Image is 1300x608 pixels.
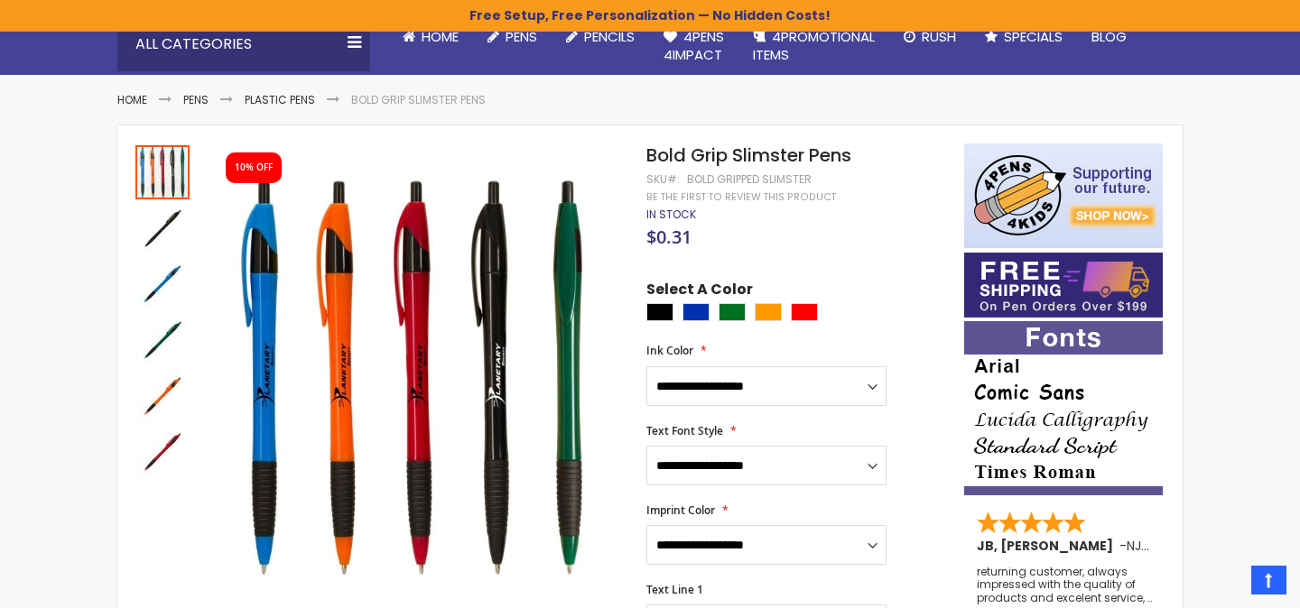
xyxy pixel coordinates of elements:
span: Home [422,27,459,46]
img: Bold Grip Slimster Promotional Pens [209,170,622,582]
a: Pencils [552,17,649,57]
span: Imprint Color [646,502,715,518]
div: Availability [646,207,696,222]
div: Black [646,303,673,321]
img: Bold Grip Slimster Pens [135,201,190,255]
a: Pens [473,17,552,57]
a: Home [117,92,147,107]
span: Blog [1091,27,1127,46]
span: In stock [646,207,696,222]
div: Bold Grip Slimster Pens [135,423,190,479]
span: Rush [922,27,956,46]
span: Specials [1004,27,1063,46]
div: Bold Grip Slimster Pens [135,311,191,367]
div: 10% OFF [235,161,273,174]
span: 4Pens 4impact [664,27,724,64]
img: Free shipping on orders over $199 [964,253,1163,318]
span: Bold Grip Slimster Pens [646,143,851,168]
div: Green [719,303,746,321]
a: Pens [183,92,209,107]
span: Pens [506,27,537,46]
span: Pencils [584,27,635,46]
strong: SKU [646,171,680,187]
a: Rush [889,17,970,57]
a: Specials [970,17,1077,57]
div: Bold Grip Slimster Pens [135,367,191,423]
div: Bold Grip Slimster Promotional Pens [135,143,191,199]
span: Ink Color [646,343,693,358]
img: Bold Grip Slimster Pens [135,313,190,367]
span: - , [1119,537,1277,555]
li: Bold Grip Slimster Pens [351,93,486,107]
div: Red [791,303,818,321]
span: NJ [1127,537,1149,555]
a: Top [1251,566,1286,594]
img: Bold Grip Slimster Pens [135,425,190,479]
img: 4pens 4 kids [964,143,1163,248]
div: All Categories [117,17,370,71]
a: Blog [1077,17,1141,57]
a: 4PROMOTIONALITEMS [738,17,889,76]
div: Bold Grip Slimster Pens [135,255,191,311]
img: Bold Grip Slimster Pens [135,257,190,311]
div: returning customer, always impressed with the quality of products and excelent service, will retu... [977,566,1152,604]
a: 4Pens4impact [649,17,738,76]
div: Bold Grip Slimster Pens [135,199,191,255]
span: JB, [PERSON_NAME] [977,537,1119,555]
div: Orange [755,303,782,321]
span: Select A Color [646,280,753,304]
span: Text Line 1 [646,582,703,597]
div: Bold Gripped Slimster [687,172,812,187]
span: Text Font Style [646,423,723,438]
img: font-personalization-examples [964,321,1163,495]
a: Be the first to review this product [646,190,836,204]
span: 4PROMOTIONAL ITEMS [753,27,875,64]
a: Home [388,17,473,57]
div: Blue [682,303,710,321]
a: Plastic Pens [245,92,315,107]
img: Bold Grip Slimster Pens [135,369,190,423]
span: $0.31 [646,225,692,249]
